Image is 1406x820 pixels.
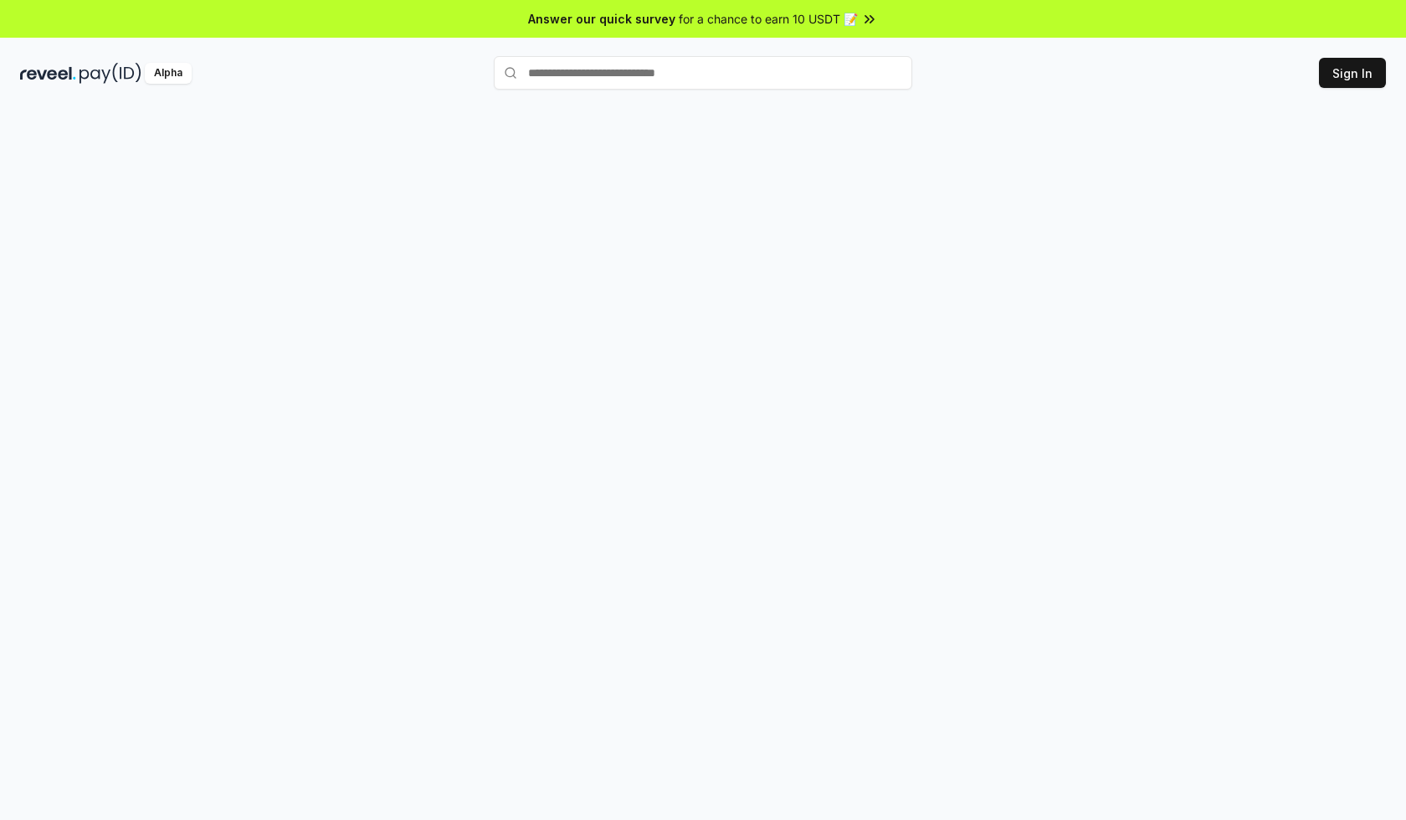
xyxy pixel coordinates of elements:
[1319,58,1386,88] button: Sign In
[145,63,192,84] div: Alpha
[528,10,675,28] span: Answer our quick survey
[679,10,858,28] span: for a chance to earn 10 USDT 📝
[20,63,76,84] img: reveel_dark
[80,63,141,84] img: pay_id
